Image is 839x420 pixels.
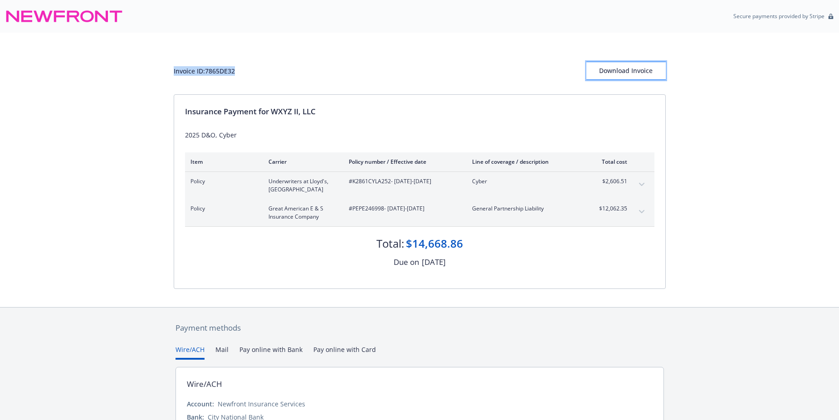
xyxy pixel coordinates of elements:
button: Pay online with Bank [239,345,302,360]
span: #K2861CYLA252 - [DATE]-[DATE] [349,177,458,186]
div: Account: [187,399,214,409]
p: Secure payments provided by Stripe [733,12,824,20]
div: Download Invoice [586,62,666,79]
span: $12,062.35 [593,205,627,213]
div: Total cost [593,158,627,166]
button: expand content [634,177,649,192]
div: Insurance Payment for WXYZ II, LLC [185,106,654,117]
button: Pay online with Card [313,345,376,360]
div: Total: [376,236,404,251]
button: Download Invoice [586,62,666,80]
div: PolicyGreat American E & S Insurance Company#PEPE246998- [DATE]-[DATE]General Partnership Liabili... [185,199,654,226]
span: #PEPE246998 - [DATE]-[DATE] [349,205,458,213]
div: Invoice ID: 7865DE32 [174,66,235,76]
button: Mail [215,345,229,360]
span: Policy [190,205,254,213]
div: PolicyUnderwriters at Lloyd's, [GEOGRAPHIC_DATA]#K2861CYLA252- [DATE]-[DATE]Cyber$2,606.51expand ... [185,172,654,199]
span: General Partnership Liability [472,205,579,213]
div: Newfront Insurance Services [218,399,305,409]
div: Wire/ACH [187,378,222,390]
span: Cyber [472,177,579,186]
button: Wire/ACH [176,345,205,360]
span: Underwriters at Lloyd's, [GEOGRAPHIC_DATA] [268,177,334,194]
div: Due on [394,256,419,268]
div: [DATE] [422,256,446,268]
div: Carrier [268,158,334,166]
div: Payment methods [176,322,664,334]
div: $14,668.86 [406,236,463,251]
div: Item [190,158,254,166]
div: Line of coverage / description [472,158,579,166]
span: Great American E & S Insurance Company [268,205,334,221]
button: expand content [634,205,649,219]
span: Policy [190,177,254,186]
div: Policy number / Effective date [349,158,458,166]
span: $2,606.51 [593,177,627,186]
div: 2025 D&O, Cyber [185,130,654,140]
